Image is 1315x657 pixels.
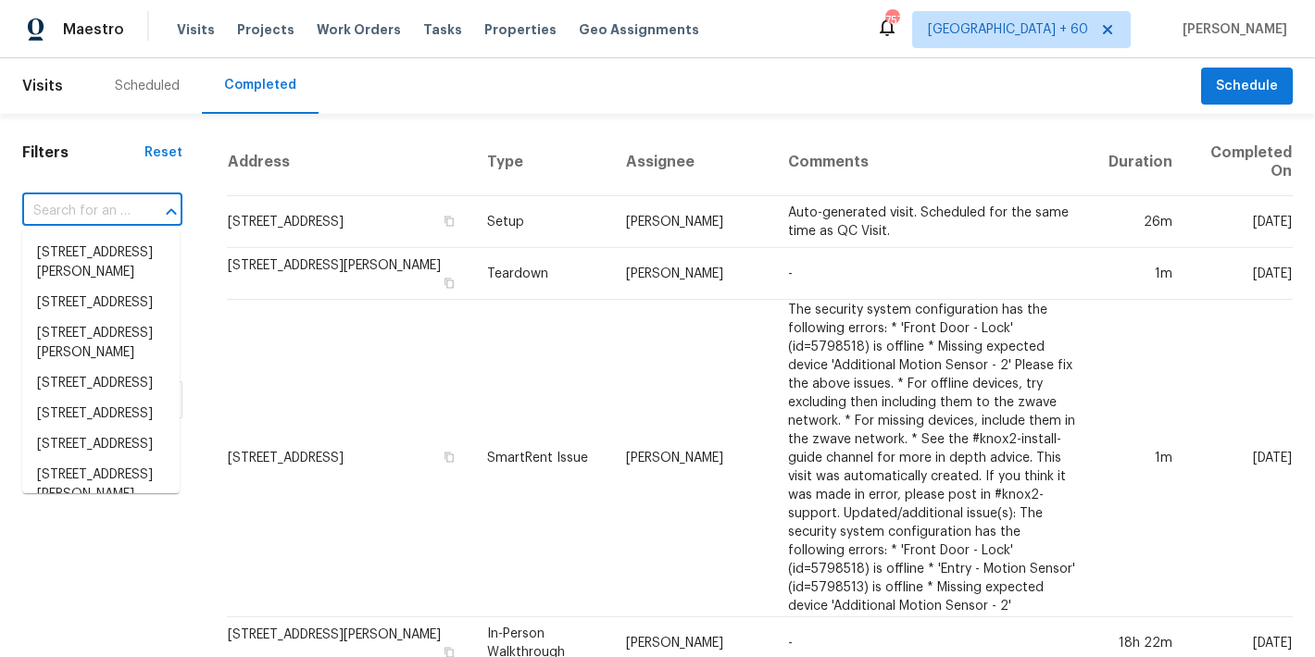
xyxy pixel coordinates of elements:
button: Copy Address [441,449,457,465]
td: [DATE] [1187,300,1293,617]
th: Comments [773,129,1093,196]
span: Properties [484,20,557,39]
td: [PERSON_NAME] [611,248,773,300]
td: [STREET_ADDRESS] [227,300,472,617]
td: 1m [1094,300,1187,617]
th: Assignee [611,129,773,196]
th: Address [227,129,472,196]
td: [STREET_ADDRESS] [227,196,472,248]
th: Completed On [1187,129,1293,196]
span: Visits [177,20,215,39]
td: [PERSON_NAME] [611,196,773,248]
td: - [773,248,1093,300]
td: [DATE] [1187,196,1293,248]
h1: Filters [22,143,144,162]
td: [PERSON_NAME] [611,300,773,617]
span: [PERSON_NAME] [1175,20,1287,39]
li: [STREET_ADDRESS][PERSON_NAME] [22,238,180,288]
button: Close [158,199,184,225]
span: [GEOGRAPHIC_DATA] + 60 [928,20,1088,39]
span: Geo Assignments [579,20,699,39]
td: Auto-generated visit. Scheduled for the same time as QC Visit. [773,196,1093,248]
li: [STREET_ADDRESS] [22,429,180,460]
td: [STREET_ADDRESS][PERSON_NAME] [227,248,472,300]
div: Completed [224,76,296,94]
span: Work Orders [317,20,401,39]
li: [STREET_ADDRESS][PERSON_NAME] [22,318,180,368]
td: SmartRent Issue [472,300,612,617]
span: Projects [237,20,294,39]
td: 26m [1094,196,1187,248]
td: 1m [1094,248,1187,300]
input: Search for an address... [22,197,131,226]
button: Copy Address [441,275,457,291]
th: Duration [1094,129,1187,196]
li: [STREET_ADDRESS] [22,288,180,318]
td: Setup [472,196,612,248]
span: Schedule [1216,75,1278,98]
li: [STREET_ADDRESS][PERSON_NAME] [22,460,180,510]
td: Teardown [472,248,612,300]
span: Maestro [63,20,124,39]
li: [STREET_ADDRESS] [22,399,180,429]
li: [STREET_ADDRESS] [22,368,180,399]
div: Reset [144,143,182,162]
div: 757 [885,11,898,30]
button: Schedule [1201,68,1293,105]
td: [DATE] [1187,248,1293,300]
span: Tasks [423,23,462,36]
button: Copy Address [441,213,457,229]
div: Scheduled [115,77,180,95]
th: Type [472,129,612,196]
td: The security system configuration has the following errors: * 'Front Door - Lock' (id=5798518) is... [773,300,1093,617]
span: Visits [22,66,63,106]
